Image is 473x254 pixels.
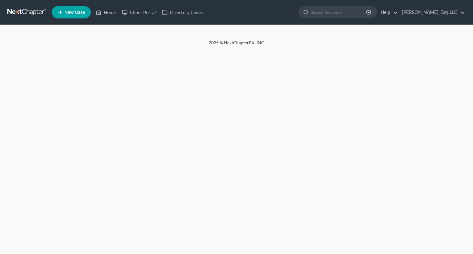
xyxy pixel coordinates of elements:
input: Search by name... [311,6,367,18]
a: Home [93,7,119,18]
a: [PERSON_NAME], Esq. LLC [399,7,465,18]
div: 2025 © NextChapterBK, INC [61,40,412,51]
a: Directory Cases [159,7,206,18]
span: New Case [64,10,85,15]
a: Client Portal [119,7,159,18]
a: Help [378,7,398,18]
